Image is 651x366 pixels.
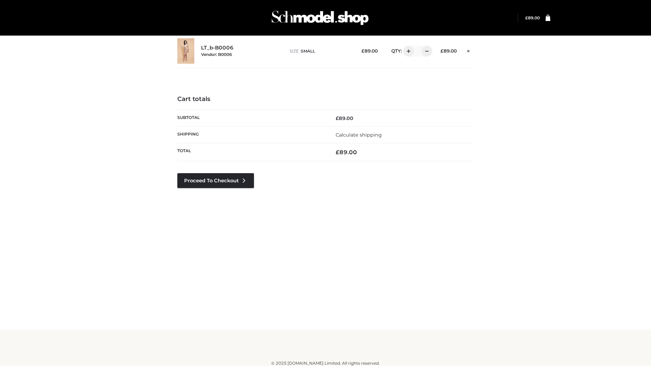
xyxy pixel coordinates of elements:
small: Vendor: B0006 [201,52,232,57]
div: QTY: [384,46,430,57]
bdi: 89.00 [525,15,540,20]
span: £ [525,15,528,20]
a: £89.00 [525,15,540,20]
th: Subtotal [177,110,325,126]
th: Total [177,143,325,161]
bdi: 89.00 [336,115,353,121]
a: Calculate shipping [336,132,382,138]
span: £ [336,149,339,156]
span: £ [361,48,364,54]
a: Remove this item [463,46,474,55]
a: Proceed to Checkout [177,173,254,188]
bdi: 89.00 [361,48,378,54]
a: LT_b-B0006 [201,45,234,51]
h4: Cart totals [177,96,474,103]
bdi: 89.00 [440,48,457,54]
span: SMALL [301,48,315,54]
span: £ [336,115,339,121]
img: LT_b-B0006 - SMALL [177,38,194,64]
th: Shipping [177,126,325,143]
img: Schmodel Admin 964 [269,4,371,31]
span: £ [440,48,443,54]
bdi: 89.00 [336,149,357,156]
p: size : [290,48,351,54]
